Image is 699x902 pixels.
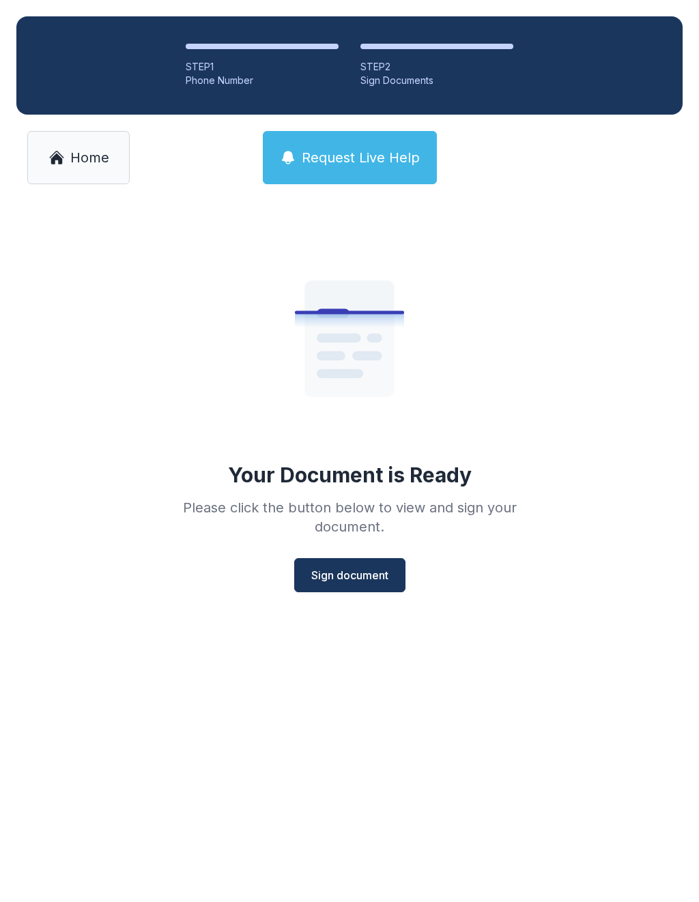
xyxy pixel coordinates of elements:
[186,74,339,87] div: Phone Number
[302,148,420,167] span: Request Live Help
[153,498,546,536] div: Please click the button below to view and sign your document.
[70,148,109,167] span: Home
[311,567,388,583] span: Sign document
[360,74,513,87] div: Sign Documents
[360,60,513,74] div: STEP 2
[228,463,472,487] div: Your Document is Ready
[186,60,339,74] div: STEP 1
